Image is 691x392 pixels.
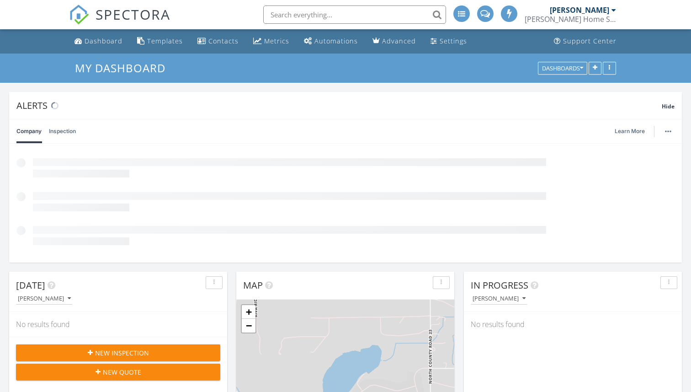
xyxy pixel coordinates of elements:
[440,37,467,45] div: Settings
[542,65,583,71] div: Dashboards
[69,5,89,25] img: The Best Home Inspection Software - Spectora
[525,15,616,24] div: Scott Home Services, LLC
[9,312,227,337] div: No results found
[147,37,183,45] div: Templates
[242,319,255,333] a: Zoom out
[16,364,220,380] button: New Quote
[194,33,242,50] a: Contacts
[427,33,471,50] a: Settings
[471,279,528,291] span: In Progress
[16,99,662,112] div: Alerts
[95,348,149,358] span: New Inspection
[85,37,122,45] div: Dashboard
[208,37,239,45] div: Contacts
[49,119,76,143] a: Inspection
[243,279,263,291] span: Map
[550,5,609,15] div: [PERSON_NAME]
[96,5,170,24] span: SPECTORA
[369,33,420,50] a: Advanced
[263,5,446,24] input: Search everything...
[71,33,126,50] a: Dashboard
[16,293,73,305] button: [PERSON_NAME]
[75,60,173,75] a: My Dashboard
[242,305,255,319] a: Zoom in
[662,102,675,110] span: Hide
[314,37,358,45] div: Automations
[615,127,650,136] a: Learn More
[16,279,45,291] span: [DATE]
[133,33,186,50] a: Templates
[538,62,587,75] button: Dashboards
[563,37,617,45] div: Support Center
[300,33,361,50] a: Automations (Advanced)
[18,295,71,302] div: [PERSON_NAME]
[250,33,293,50] a: Metrics
[464,312,682,337] div: No results found
[103,367,141,377] span: New Quote
[550,33,620,50] a: Support Center
[471,293,527,305] button: [PERSON_NAME]
[16,344,220,361] button: New Inspection
[665,130,671,132] img: ellipsis-632cfdd7c38ec3a7d453.svg
[16,119,42,143] a: Company
[382,37,416,45] div: Advanced
[264,37,289,45] div: Metrics
[69,12,170,32] a: SPECTORA
[473,295,526,302] div: [PERSON_NAME]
